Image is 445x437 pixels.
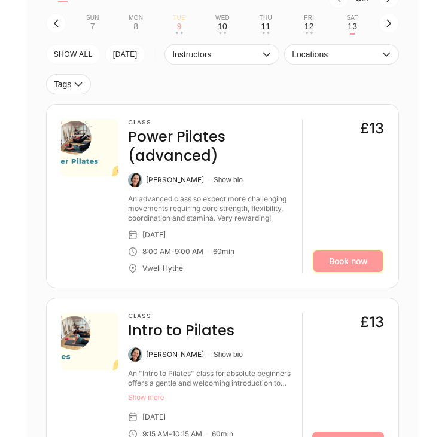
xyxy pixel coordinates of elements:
[304,14,314,22] div: Fri
[46,74,92,94] button: Tags
[128,321,234,340] h4: Intro to Pilates
[177,22,182,31] div: 9
[142,412,166,422] div: [DATE]
[219,32,226,34] div: • •
[128,313,234,320] h3: Class
[128,173,142,187] img: Laura Berduig
[61,119,118,176] img: de308265-3e9d-4747-ba2f-d825c0cdbde0.png
[128,119,293,126] h3: Class
[360,119,384,138] div: £13
[90,22,95,31] div: 7
[142,247,171,256] div: 8:00 AM
[175,247,203,256] div: 9:00 AM
[105,44,145,65] button: [DATE]
[292,50,379,59] span: Locations
[46,44,100,65] button: SHOW All
[173,14,185,22] div: Tue
[129,14,143,22] div: Mon
[218,22,227,31] div: 10
[142,230,166,240] div: [DATE]
[176,32,183,34] div: • •
[346,14,358,22] div: Sat
[214,350,243,359] button: Show bio
[284,44,399,65] button: Locations
[86,14,99,22] div: Sun
[214,175,243,185] button: Show bio
[128,127,293,166] h4: Power Pilates (advanced)
[128,393,293,402] button: Show more
[146,175,204,185] div: [PERSON_NAME]
[61,313,118,370] img: b1d698eb-547f-4f1c-a746-ca882a486237.png
[306,32,313,34] div: • •
[348,22,357,31] div: 13
[171,247,175,256] div: -
[262,32,269,34] div: • •
[261,22,270,31] div: 11
[142,264,183,273] div: Vwell Hythe
[260,14,272,22] div: Thu
[215,14,230,22] div: Wed
[213,247,234,256] div: 60 min
[164,44,279,65] button: Instructors
[312,249,384,273] a: Book now
[133,22,138,31] div: 8
[146,350,204,359] div: [PERSON_NAME]
[128,194,293,223] div: An advanced class so expect more challenging movements requiring core strength, flexibility, coor...
[304,22,314,31] div: 12
[360,313,384,332] div: £13
[128,369,293,388] div: An "Intro to Pilates" class for absolute beginners offers a gentle and welcoming introduction to ...
[128,347,142,362] img: Laura Berduig
[172,50,260,59] span: Instructors
[54,80,72,89] span: Tags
